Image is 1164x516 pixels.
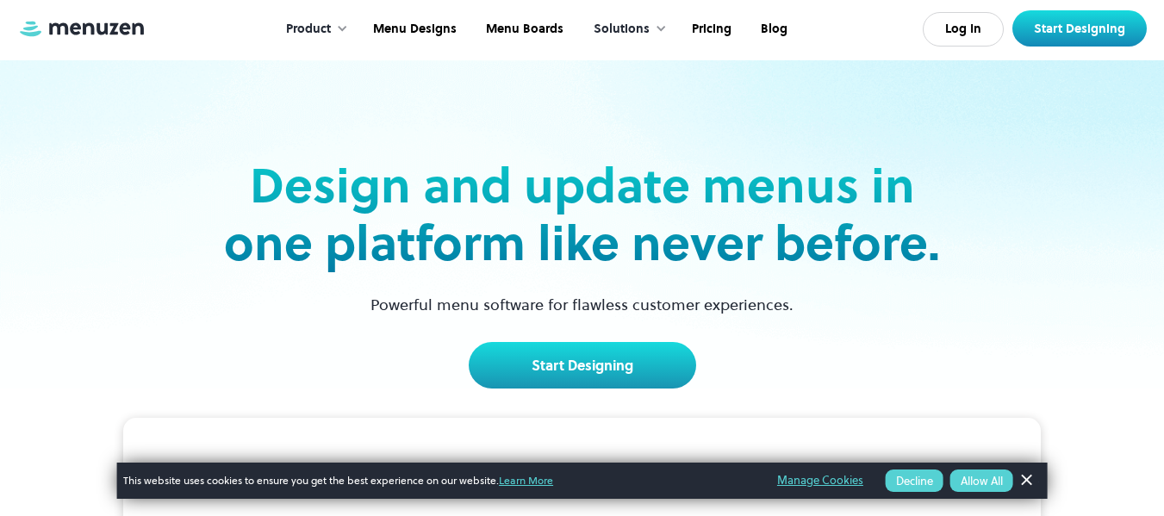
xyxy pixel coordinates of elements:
[777,471,863,490] a: Manage Cookies
[286,20,331,39] div: Product
[349,293,815,316] p: Powerful menu software for flawless customer experiences.
[123,473,753,488] span: This website uses cookies to ensure you get the best experience on our website.
[1013,468,1039,494] a: Dismiss Banner
[576,3,675,56] div: Solutions
[923,12,1004,47] a: Log In
[219,157,946,272] h2: Design and update menus in one platform like never before.
[499,473,553,488] a: Learn More
[269,3,357,56] div: Product
[744,3,800,56] a: Blog
[594,20,650,39] div: Solutions
[469,342,696,389] a: Start Designing
[675,3,744,56] a: Pricing
[357,3,470,56] a: Menu Designs
[470,3,576,56] a: Menu Boards
[950,469,1013,492] button: Allow All
[886,469,943,492] button: Decline
[1012,10,1147,47] a: Start Designing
